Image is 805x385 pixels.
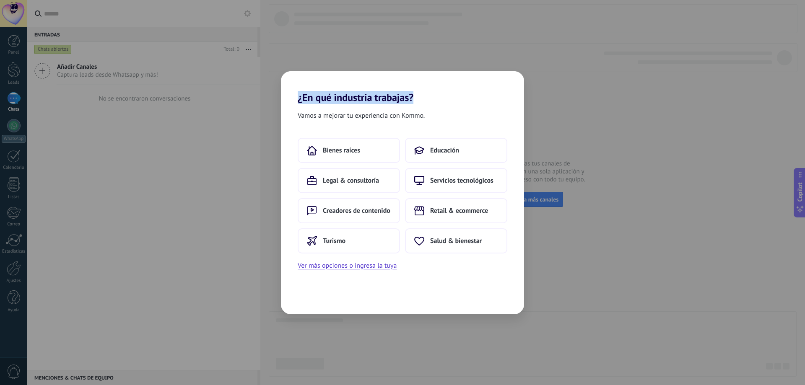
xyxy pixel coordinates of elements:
[281,71,524,103] h2: ¿En qué industria trabajas?
[323,146,360,155] span: Bienes raíces
[405,168,507,193] button: Servicios tecnológicos
[298,138,400,163] button: Bienes raíces
[405,138,507,163] button: Educación
[430,146,459,155] span: Educación
[298,260,397,271] button: Ver más opciones o ingresa la tuya
[430,237,482,245] span: Salud & bienestar
[323,176,379,185] span: Legal & consultoría
[405,228,507,253] button: Salud & bienestar
[430,176,493,185] span: Servicios tecnológicos
[298,198,400,223] button: Creadores de contenido
[298,168,400,193] button: Legal & consultoría
[298,110,425,121] span: Vamos a mejorar tu experiencia con Kommo.
[323,207,390,215] span: Creadores de contenido
[405,198,507,223] button: Retail & ecommerce
[430,207,488,215] span: Retail & ecommerce
[323,237,345,245] span: Turismo
[298,228,400,253] button: Turismo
